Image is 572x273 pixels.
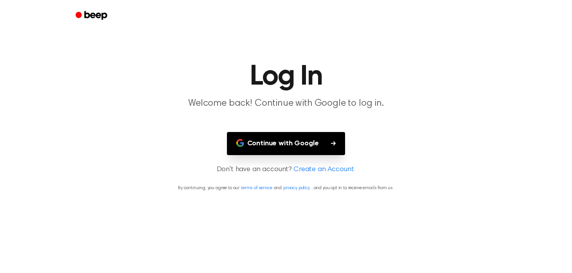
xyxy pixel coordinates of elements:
a: terms of service [241,186,272,190]
p: Welcome back! Continue with Google to log in. [136,97,436,110]
p: Don't have an account? [9,165,563,175]
p: By continuing, you agree to our and , and you opt in to receive emails from us. [9,184,563,192]
button: Continue with Google [227,132,345,155]
a: Beep [70,8,114,24]
a: privacy policy [283,186,310,190]
h1: Log In [86,63,486,91]
a: Create an Account [293,165,354,175]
